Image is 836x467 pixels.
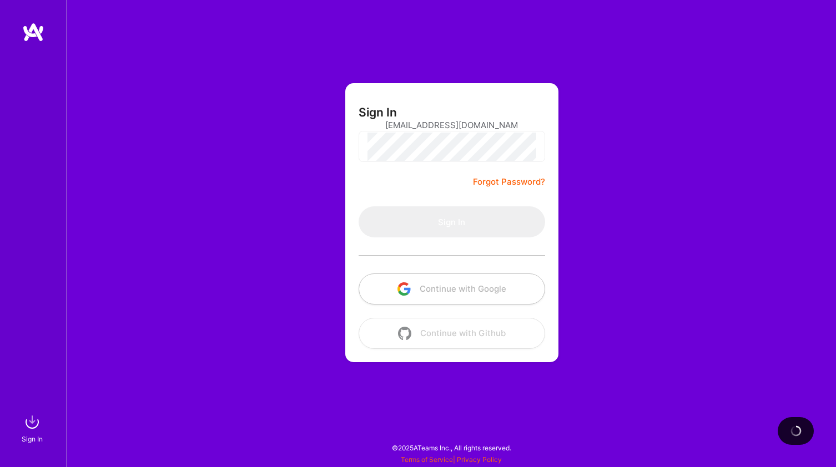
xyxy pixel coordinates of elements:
[23,411,43,445] a: sign inSign In
[401,455,453,464] a: Terms of Service
[397,282,411,296] img: icon
[67,434,836,461] div: © 2025 ATeams Inc., All rights reserved.
[401,455,502,464] span: |
[22,22,44,42] img: logo
[359,318,545,349] button: Continue with Github
[359,273,545,304] button: Continue with Google
[790,425,802,437] img: loading
[457,455,502,464] a: Privacy Policy
[385,111,518,139] input: Email...
[473,175,545,189] a: Forgot Password?
[359,105,397,119] h3: Sign In
[22,433,43,445] div: Sign In
[359,206,545,237] button: Sign In
[21,411,43,433] img: sign in
[398,327,411,340] img: icon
